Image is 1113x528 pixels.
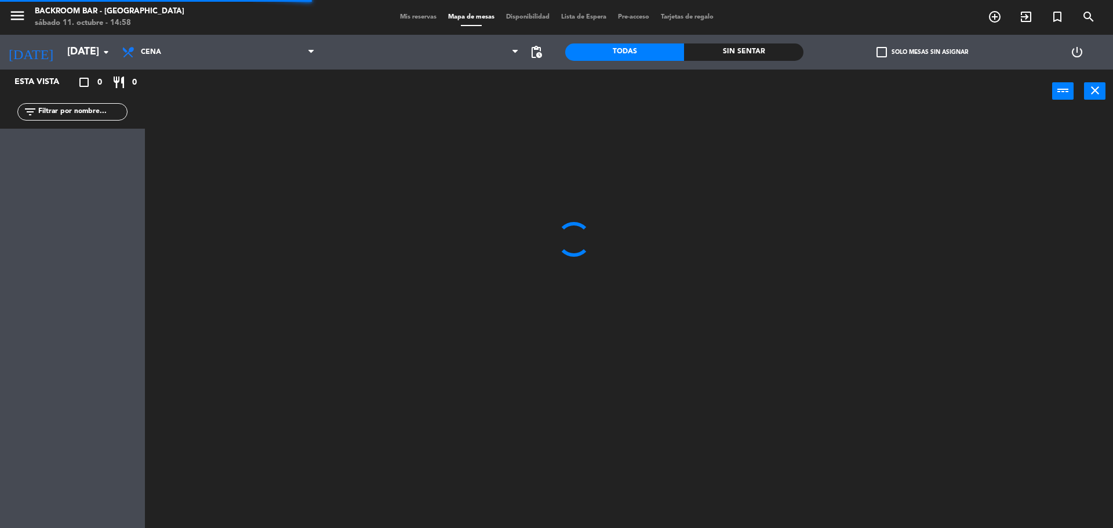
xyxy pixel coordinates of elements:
[35,17,184,29] div: sábado 11. octubre - 14:58
[1070,45,1084,59] i: power_settings_new
[1050,10,1064,24] i: turned_in_not
[9,7,26,28] button: menu
[132,76,137,89] span: 0
[612,14,655,20] span: Pre-acceso
[529,45,543,59] span: pending_actions
[37,105,127,118] input: Filtrar por nombre...
[988,10,1002,24] i: add_circle_outline
[141,48,161,56] span: Cena
[112,75,126,89] i: restaurant
[876,47,968,57] label: Solo mesas sin asignar
[23,105,37,119] i: filter_list
[876,47,887,57] span: check_box_outline_blank
[99,45,113,59] i: arrow_drop_down
[35,6,184,17] div: Backroom Bar - [GEOGRAPHIC_DATA]
[565,43,684,61] div: Todas
[97,76,102,89] span: 0
[684,43,803,61] div: Sin sentar
[442,14,500,20] span: Mapa de mesas
[500,14,555,20] span: Disponibilidad
[1019,10,1033,24] i: exit_to_app
[1056,83,1070,97] i: power_input
[1088,83,1102,97] i: close
[9,7,26,24] i: menu
[6,75,83,89] div: Esta vista
[1084,82,1105,100] button: close
[394,14,442,20] span: Mis reservas
[555,14,612,20] span: Lista de Espera
[1082,10,1096,24] i: search
[655,14,719,20] span: Tarjetas de regalo
[77,75,91,89] i: crop_square
[1052,82,1074,100] button: power_input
